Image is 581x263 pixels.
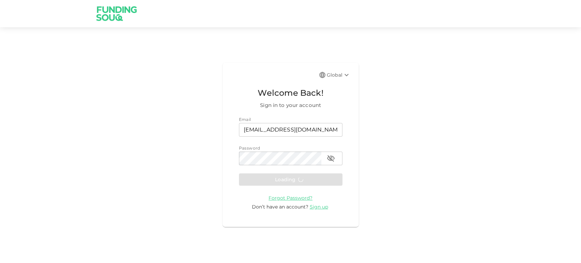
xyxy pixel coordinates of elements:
input: email [239,123,342,137]
input: password [239,152,321,165]
div: Global [327,71,351,79]
span: Forgot Password? [269,195,312,201]
span: Sign in to your account [239,101,342,109]
span: Email [239,117,251,122]
a: Forgot Password? [269,195,312,201]
span: Welcome Back! [239,87,342,99]
span: Don’t have an account? [252,204,308,210]
span: Sign up [310,204,328,210]
span: Password [239,145,260,151]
